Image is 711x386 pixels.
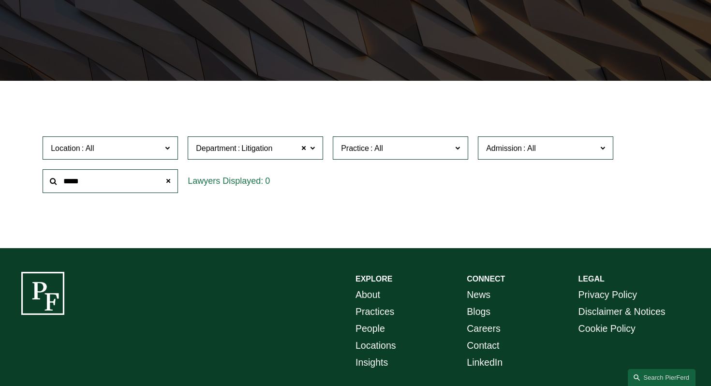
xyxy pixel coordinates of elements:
a: Disclaimer & Notices [578,303,666,320]
span: Litigation [241,142,272,155]
a: Practices [355,303,394,320]
span: Department [196,144,237,152]
a: Blogs [467,303,490,320]
a: About [355,286,380,303]
span: 0 [265,176,270,186]
span: Location [51,144,80,152]
a: News [467,286,490,303]
span: Practice [341,144,369,152]
a: LinkedIn [467,354,503,371]
a: Search this site [628,369,696,386]
strong: LEGAL [578,275,605,283]
a: Locations [355,337,396,354]
a: Insights [355,354,388,371]
strong: CONNECT [467,275,505,283]
a: Cookie Policy [578,320,636,337]
span: Admission [486,144,522,152]
a: People [355,320,385,337]
a: Privacy Policy [578,286,637,303]
a: Contact [467,337,499,354]
a: Careers [467,320,500,337]
strong: EXPLORE [355,275,392,283]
